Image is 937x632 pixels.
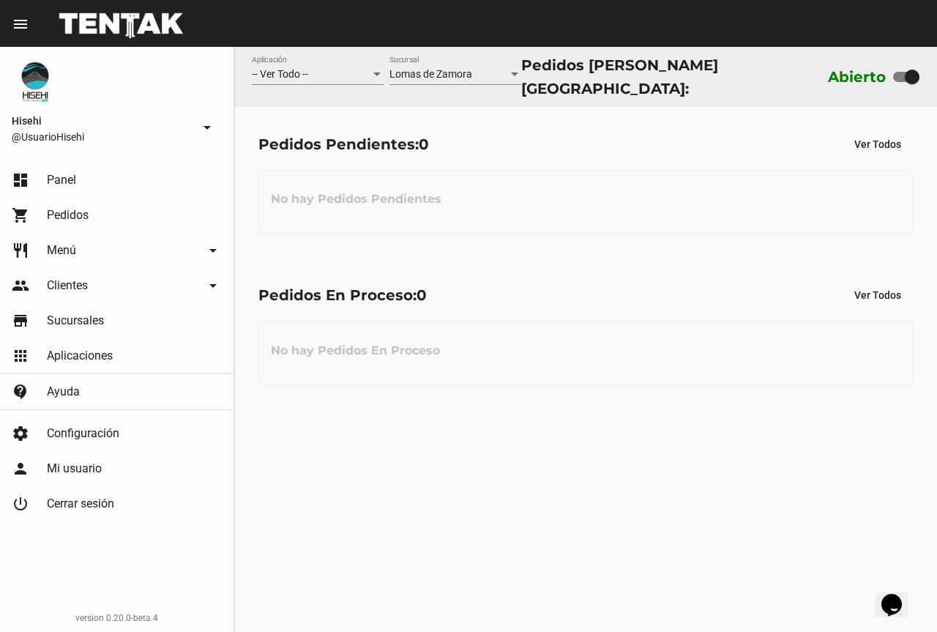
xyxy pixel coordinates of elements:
mat-icon: arrow_drop_down [198,119,216,136]
mat-icon: shopping_cart [12,207,29,224]
span: -- Ver Todo -- [252,68,308,80]
span: Pedidos [47,208,89,223]
span: Ayuda [47,384,80,399]
mat-icon: people [12,277,29,294]
span: Aplicaciones [47,349,113,363]
span: Cerrar sesión [47,497,114,511]
h3: No hay Pedidos Pendientes [259,177,453,221]
mat-icon: dashboard [12,171,29,189]
span: 0 [417,286,427,304]
h3: No hay Pedidos En Proceso [259,329,452,373]
span: Sucursales [47,313,104,328]
span: Panel [47,173,76,187]
span: Ver Todos [854,289,901,301]
span: Configuración [47,426,119,441]
button: Ver Todos [843,131,913,157]
mat-icon: settings [12,425,29,442]
mat-icon: menu [12,15,29,33]
label: Abierto [828,65,886,89]
span: Menú [47,243,76,258]
mat-icon: power_settings_new [12,495,29,513]
div: version 0.20.0-beta.4 [12,611,222,625]
mat-icon: apps [12,347,29,365]
span: Hisehi [12,112,193,130]
div: Pedidos Pendientes: [258,133,429,156]
span: 0 [419,135,429,153]
mat-icon: contact_support [12,383,29,401]
img: b10aa081-330c-4927-a74e-08896fa80e0a.jpg [12,59,59,105]
span: Ver Todos [854,138,901,150]
iframe: chat widget [876,573,922,617]
span: @UsuarioHisehi [12,130,193,144]
mat-icon: store [12,312,29,330]
mat-icon: arrow_drop_down [204,242,222,259]
mat-icon: restaurant [12,242,29,259]
mat-icon: person [12,460,29,477]
div: Pedidos [PERSON_NAME][GEOGRAPHIC_DATA]: [521,53,821,100]
span: Lomas de Zamora [389,68,472,80]
span: Mi usuario [47,461,102,476]
button: Ver Todos [843,282,913,308]
span: Clientes [47,278,88,293]
div: Pedidos En Proceso: [258,283,427,307]
mat-icon: arrow_drop_down [204,277,222,294]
